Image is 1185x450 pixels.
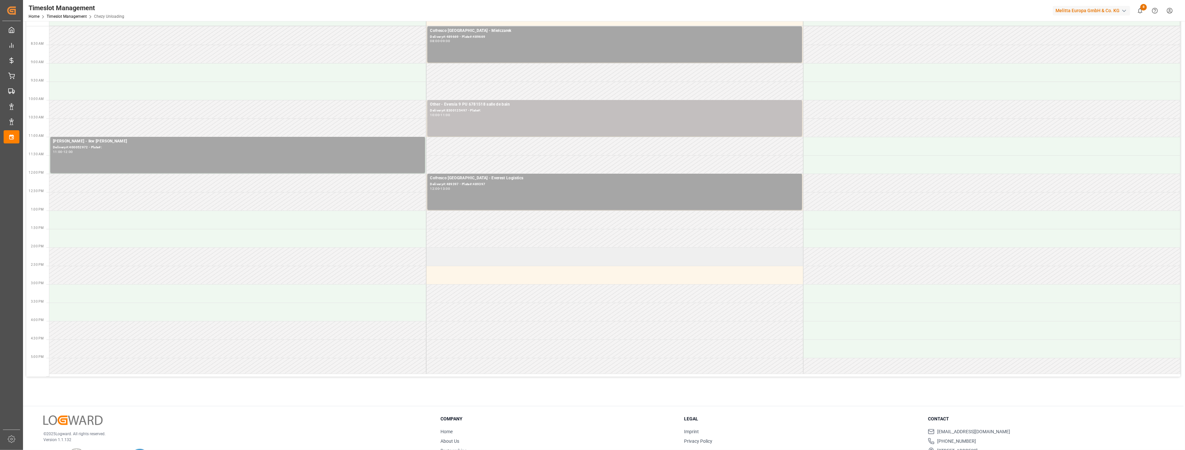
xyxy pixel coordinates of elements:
div: Delivery#:400052972 - Plate#: [53,145,422,150]
img: Logward Logo [43,415,103,425]
a: About Us [440,438,459,444]
div: - [62,150,63,153]
a: Home [440,429,453,434]
div: - [439,187,440,190]
p: © 2025 Logward. All rights reserved. [43,431,424,437]
div: Delivery#:489397 - Plate#:489397 [430,182,799,187]
div: Delivery#:8300125497 - Plate#: [430,108,799,113]
a: Privacy Policy [684,438,713,444]
p: Version 1.1.132 [43,437,424,443]
a: Imprint [684,429,699,434]
div: [PERSON_NAME] - lkw [PERSON_NAME] [53,138,422,145]
span: 2:30 PM [31,263,44,266]
span: 5:00 PM [31,355,44,359]
div: - [439,39,440,42]
h3: Legal [684,415,920,422]
div: - [439,113,440,116]
span: 8:30 AM [31,42,44,45]
span: 12:00 PM [29,171,44,174]
h3: Contact [928,415,1163,422]
div: 09:00 [440,39,450,42]
div: 08:00 [430,39,439,42]
span: 8 [1140,4,1147,11]
button: Melitta Europa GmbH & Co. KG [1053,4,1133,17]
span: 10:00 AM [29,97,44,101]
h3: Company [440,415,676,422]
span: 4:30 PM [31,337,44,340]
a: Home [29,14,39,19]
span: 3:00 PM [31,281,44,285]
span: 1:30 PM [31,226,44,230]
div: 10:00 [430,113,439,116]
div: Melitta Europa GmbH & Co. KG [1053,6,1130,15]
div: 12:00 [63,150,73,153]
span: 9:00 AM [31,60,44,64]
span: 11:00 AM [29,134,44,137]
span: 1:00 PM [31,208,44,211]
div: Other - Eversia 9 PU 6781518 salle de bain [430,101,799,108]
div: Delivery#:489669 - Plate#:489669 [430,34,799,40]
button: show 8 new notifications [1133,3,1148,18]
div: 13:00 [440,187,450,190]
div: 12:00 [430,187,439,190]
div: 11:00 [53,150,62,153]
span: 3:30 PM [31,300,44,303]
span: 9:30 AM [31,79,44,82]
span: 11:30 AM [29,152,44,156]
div: 11:00 [440,113,450,116]
a: Timeslot Management [47,14,87,19]
span: [PHONE_NUMBER] [937,438,976,445]
span: 2:00 PM [31,244,44,248]
span: 10:30 AM [29,115,44,119]
button: Help Center [1148,3,1162,18]
div: Cofresco [GEOGRAPHIC_DATA] - Mielczarek [430,28,799,34]
div: Timeslot Management [29,3,124,13]
span: 12:30 PM [29,189,44,193]
div: Cofresco [GEOGRAPHIC_DATA] - Everest Logistics [430,175,799,182]
span: 4:00 PM [31,318,44,322]
span: [EMAIL_ADDRESS][DOMAIN_NAME] [937,428,1010,435]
